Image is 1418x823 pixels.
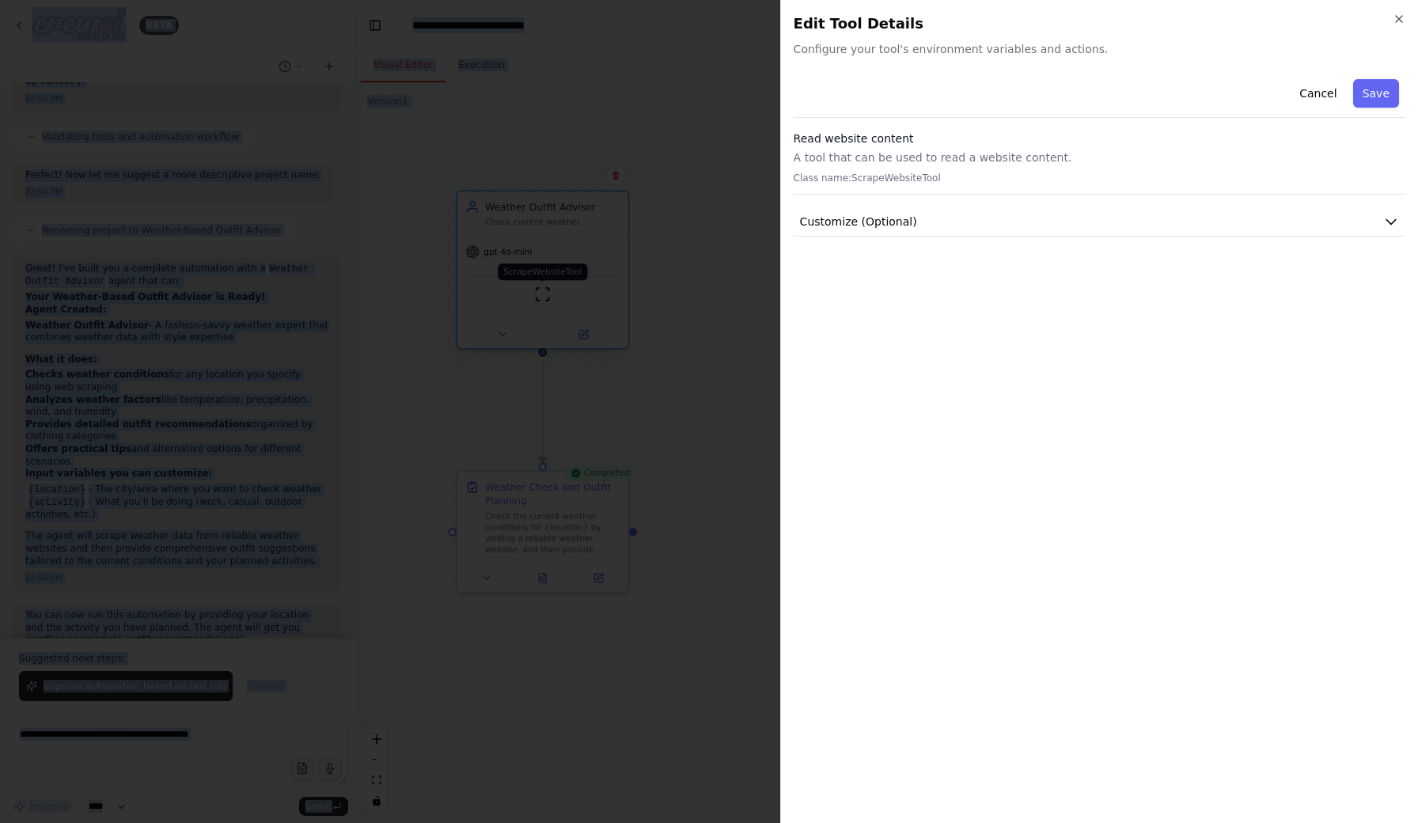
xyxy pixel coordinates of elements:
span: Customize (Optional) [800,214,917,229]
button: Save [1353,79,1399,108]
button: Customize (Optional) [794,207,1405,237]
h2: Edit Tool Details [794,13,1405,35]
button: Cancel [1290,79,1346,108]
p: A tool that can be used to read a website content. [794,150,1405,165]
p: Class name: ScrapeWebsiteTool [794,172,1405,184]
span: Configure your tool's environment variables and actions. [794,41,1405,57]
h3: Read website content [794,131,1405,146]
